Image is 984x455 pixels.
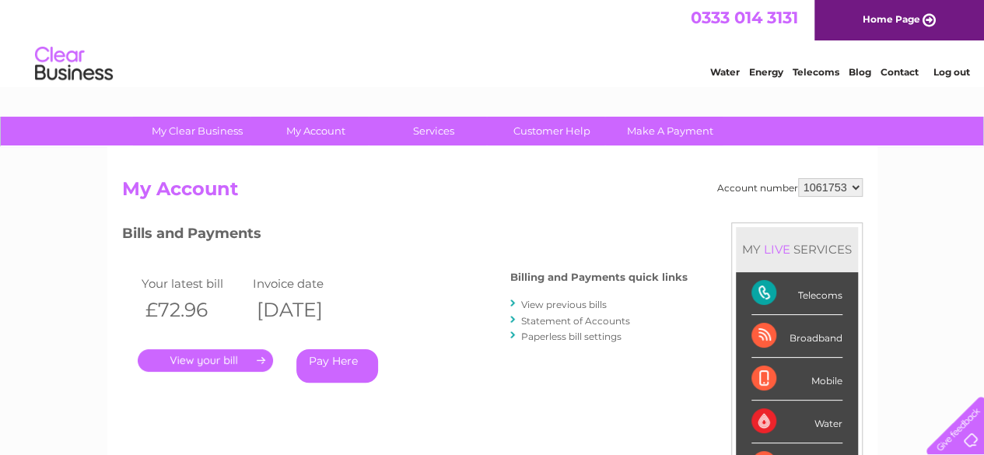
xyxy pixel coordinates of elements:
a: Pay Here [296,349,378,383]
a: Telecoms [793,66,839,78]
div: LIVE [761,242,793,257]
a: Blog [849,66,871,78]
a: Contact [881,66,919,78]
h2: My Account [122,178,863,208]
div: Water [751,401,842,443]
div: Mobile [751,358,842,401]
a: Paperless bill settings [521,331,622,342]
th: £72.96 [138,294,250,326]
a: Statement of Accounts [521,315,630,327]
h4: Billing and Payments quick links [510,271,688,283]
a: Customer Help [488,117,616,145]
td: Your latest bill [138,273,250,294]
a: My Clear Business [133,117,261,145]
td: Invoice date [249,273,361,294]
div: Telecoms [751,272,842,315]
h3: Bills and Payments [122,222,688,250]
a: Make A Payment [606,117,734,145]
div: MY SERVICES [736,227,858,271]
div: Broadband [751,315,842,358]
a: Log out [933,66,969,78]
a: Energy [749,66,783,78]
div: Account number [717,178,863,197]
a: . [138,349,273,372]
a: Services [369,117,498,145]
a: My Account [251,117,380,145]
a: 0333 014 3131 [691,8,798,27]
div: Clear Business is a trading name of Verastar Limited (registered in [GEOGRAPHIC_DATA] No. 3667643... [125,9,860,75]
th: [DATE] [249,294,361,326]
img: logo.png [34,40,114,88]
a: View previous bills [521,299,607,310]
a: Water [710,66,740,78]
